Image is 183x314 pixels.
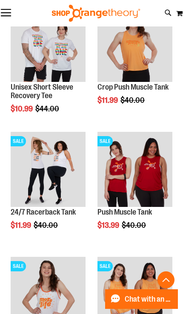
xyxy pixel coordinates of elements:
[97,83,169,91] a: Crop Push Muscle Tank
[97,261,113,271] span: SALE
[97,132,172,207] img: Product image for Push Muscle Tank
[34,221,59,230] span: $40.00
[11,105,34,113] span: $10.99
[97,96,119,105] span: $11.99
[11,221,32,230] span: $11.99
[122,221,147,230] span: $40.00
[97,136,113,146] span: SALE
[120,96,146,105] span: $40.00
[11,7,86,82] img: Product image for Unisex Short Sleeve Recovery Tee
[93,128,177,251] div: product
[11,208,76,216] a: 24/7 Racerback Tank
[35,105,60,113] span: $44.00
[97,7,172,82] img: Product image for Crop Push Muscle Tank
[11,132,86,207] img: 24/7 Racerback Tank
[97,132,172,208] a: Product image for Push Muscle TankSALE
[97,208,152,216] a: Push Muscle Tank
[93,3,177,126] div: product
[11,7,86,83] a: Product image for Unisex Short Sleeve Recovery TeeSALE
[11,136,26,146] span: SALE
[11,132,86,208] a: 24/7 Racerback TankSALE
[97,7,172,83] a: Product image for Crop Push Muscle TankSALE
[6,128,90,251] div: product
[105,289,178,309] button: Chat with an Expert
[125,295,173,303] span: Chat with an Expert
[51,5,141,22] img: Shop Orangetheory
[11,261,26,271] span: SALE
[97,221,120,230] span: $13.99
[157,271,174,288] button: Back To Top
[11,83,73,100] a: Unisex Short Sleeve Recovery Tee
[6,3,90,135] div: product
